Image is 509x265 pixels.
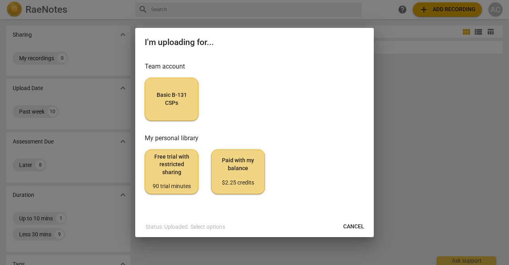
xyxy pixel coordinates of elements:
[146,223,225,231] p: Status: Uploaded. Select options
[218,179,258,187] div: $2.25 credits
[337,220,371,234] button: Cancel
[145,62,364,71] h3: Team account
[145,37,364,47] h2: I'm uploading for...
[152,183,192,190] div: 90 trial minutes
[145,133,364,143] h3: My personal library
[211,149,265,194] button: Paid with my balance$2.25 credits
[218,157,258,186] span: Paid with my balance
[343,223,364,231] span: Cancel
[152,153,192,190] span: Free trial with restricted sharing
[145,78,198,121] button: Basic B-131 CSPs
[152,91,192,107] span: Basic B-131 CSPs
[145,149,198,194] button: Free trial with restricted sharing90 trial minutes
